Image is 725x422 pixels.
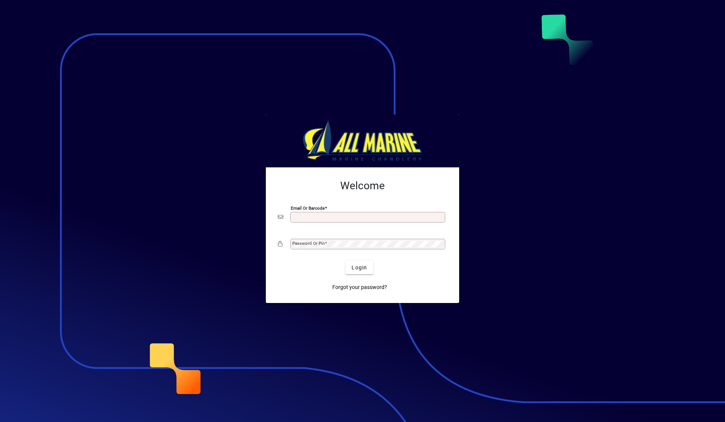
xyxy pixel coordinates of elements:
[291,206,325,211] mat-label: Email or Barcode
[329,280,390,294] a: Forgot your password?
[332,283,387,291] span: Forgot your password?
[292,241,325,246] mat-label: Password or Pin
[346,261,373,274] button: Login
[352,264,367,272] span: Login
[278,179,447,192] h2: Welcome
